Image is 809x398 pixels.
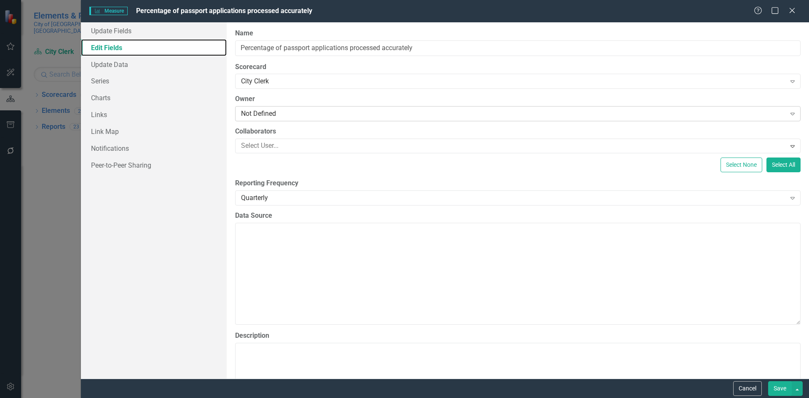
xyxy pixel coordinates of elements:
label: Collaborators [235,127,801,136]
button: Save [768,381,792,396]
a: Series [81,72,227,89]
a: Notifications [81,140,227,157]
div: City Clerk [241,77,786,86]
a: Links [81,106,227,123]
label: Reporting Frequency [235,179,801,188]
button: Cancel [733,381,762,396]
div: Quarterly [241,193,786,203]
label: Name [235,29,801,38]
button: Select None [721,158,762,172]
a: Edit Fields [81,39,227,56]
div: Not Defined [241,109,786,119]
label: Scorecard [235,62,801,72]
label: Owner [235,94,801,104]
label: Data Source [235,211,801,221]
a: Update Fields [81,22,227,39]
label: Description [235,331,801,341]
a: Link Map [81,123,227,140]
input: Measure Name [235,40,801,56]
a: Charts [81,89,227,106]
a: Update Data [81,56,227,73]
button: Select All [766,158,801,172]
span: Measure [89,7,128,15]
span: Percentage of passport applications processed accurately [136,7,312,15]
a: Peer-to-Peer Sharing [81,157,227,174]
